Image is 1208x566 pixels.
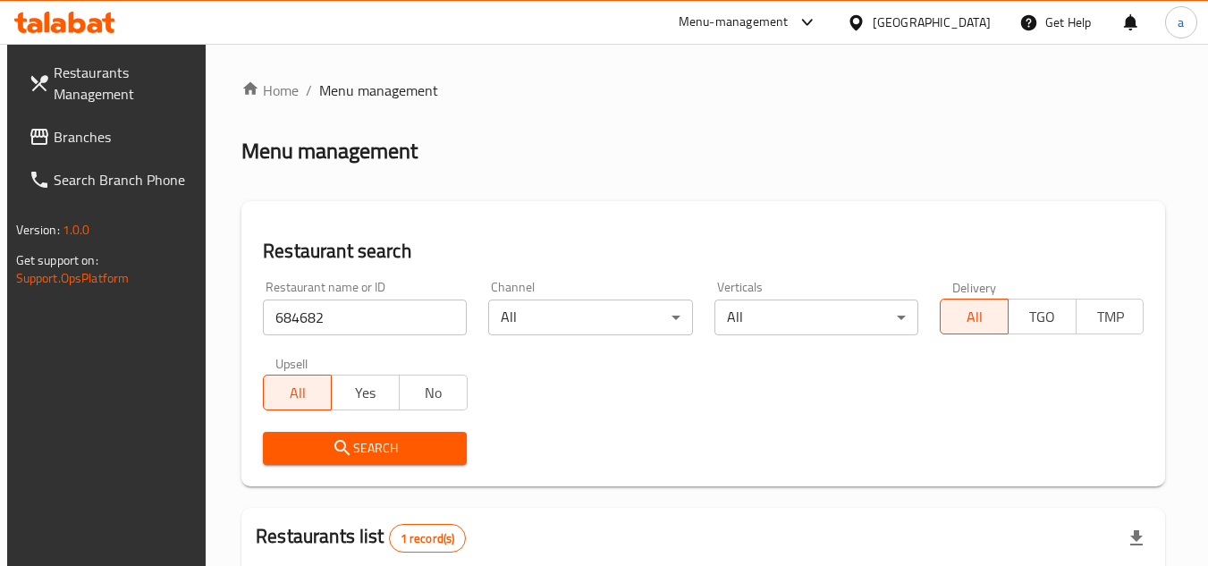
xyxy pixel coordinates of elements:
span: 1.0.0 [63,218,90,241]
h2: Restaurant search [263,238,1144,265]
span: Version: [16,218,60,241]
span: Menu management [319,80,438,101]
div: Menu-management [679,12,789,33]
span: 1 record(s) [390,530,466,547]
label: Delivery [952,281,997,293]
div: All [488,300,692,335]
button: All [263,375,332,410]
span: Branches [54,126,195,148]
a: Branches [14,115,209,158]
span: a [1178,13,1184,32]
a: Home [241,80,299,101]
span: Search [277,437,452,460]
li: / [306,80,312,101]
button: TMP [1076,299,1145,334]
div: [GEOGRAPHIC_DATA] [873,13,991,32]
span: All [271,380,325,406]
span: Search Branch Phone [54,169,195,190]
input: Search for restaurant name or ID.. [263,300,467,335]
span: Get support on: [16,249,98,272]
span: Restaurants Management [54,62,195,105]
span: All [948,304,1001,330]
a: Search Branch Phone [14,158,209,201]
button: Search [263,432,467,465]
a: Restaurants Management [14,51,209,115]
span: No [407,380,460,406]
div: Total records count [389,524,467,553]
label: Upsell [275,357,308,369]
div: All [714,300,918,335]
button: All [940,299,1009,334]
h2: Restaurants list [256,523,466,553]
button: Yes [331,375,400,410]
div: Export file [1115,517,1158,560]
span: Yes [339,380,393,406]
a: Support.OpsPlatform [16,266,130,290]
button: No [399,375,468,410]
nav: breadcrumb [241,80,1165,101]
h2: Menu management [241,137,418,165]
button: TGO [1008,299,1077,334]
span: TMP [1084,304,1137,330]
span: TGO [1016,304,1069,330]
